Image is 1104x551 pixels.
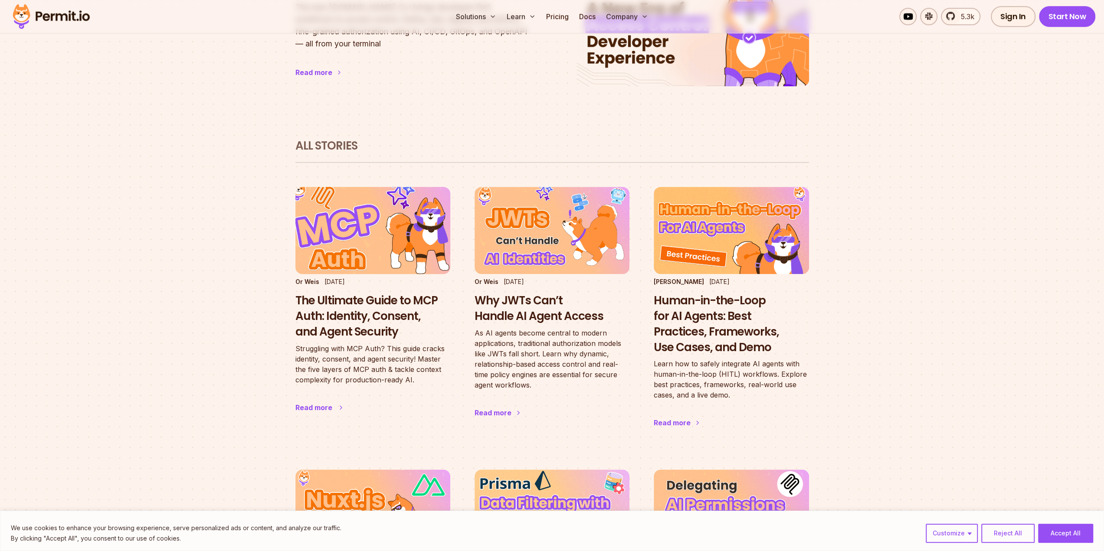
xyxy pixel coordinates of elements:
img: Why JWTs Can’t Handle AI Agent Access [475,187,629,274]
button: Solutions [452,8,500,25]
img: Permit logo [9,2,94,31]
p: Or Weis [295,277,319,286]
button: Customize [926,524,978,543]
button: Accept All [1038,524,1093,543]
a: Why JWTs Can’t Handle AI Agent AccessOr Weis[DATE]Why JWTs Can’t Handle AI Agent AccessAs AI agen... [475,187,629,435]
div: Read more [295,67,332,78]
a: The Ultimate Guide to MCP Auth: Identity, Consent, and Agent SecurityOr Weis[DATE]The Ultimate Gu... [295,187,450,430]
a: Human-in-the-Loop for AI Agents: Best Practices, Frameworks, Use Cases, and Demo[PERSON_NAME][DAT... [654,187,809,445]
h3: The Ultimate Guide to MCP Auth: Identity, Consent, and Agent Security [295,293,450,339]
p: We use cookies to enhance your browsing experience, serve personalized ads or content, and analyz... [11,523,341,533]
p: Or Weis [475,277,498,286]
a: Start Now [1039,6,1096,27]
img: Human-in-the-Loop for AI Agents: Best Practices, Frameworks, Use Cases, and Demo [654,187,809,274]
div: Read more [654,417,691,428]
a: Docs [576,8,599,25]
button: Company [603,8,652,25]
button: Reject All [981,524,1035,543]
span: 5.3k [956,11,974,22]
p: Struggling with MCP Auth? This guide cracks identity, consent, and agent security! Master the fiv... [295,343,450,385]
div: Read more [475,408,511,418]
button: Learn [503,8,539,25]
h2: All Stories [295,138,809,154]
p: By clicking "Accept All", you consent to our use of cookies. [11,533,341,544]
img: The Ultimate Guide to MCP Auth: Identity, Consent, and Agent Security [288,183,458,278]
p: [PERSON_NAME] [654,277,704,286]
p: Learn how to safely integrate AI agents with human-in-the-loop (HITL) workflows. Explore best pra... [654,359,809,400]
time: [DATE] [709,278,730,285]
time: [DATE] [324,278,345,285]
p: As AI agents become central to modern applications, traditional authorization models like JWTs fa... [475,328,629,390]
h3: Human-in-the-Loop for AI Agents: Best Practices, Frameworks, Use Cases, and Demo [654,293,809,355]
div: Read more [295,402,332,413]
a: Pricing [543,8,572,25]
a: 5.3k [941,8,980,25]
a: Sign In [991,6,1035,27]
time: [DATE] [504,278,524,285]
h3: Why JWTs Can’t Handle AI Agent Access [475,293,629,324]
